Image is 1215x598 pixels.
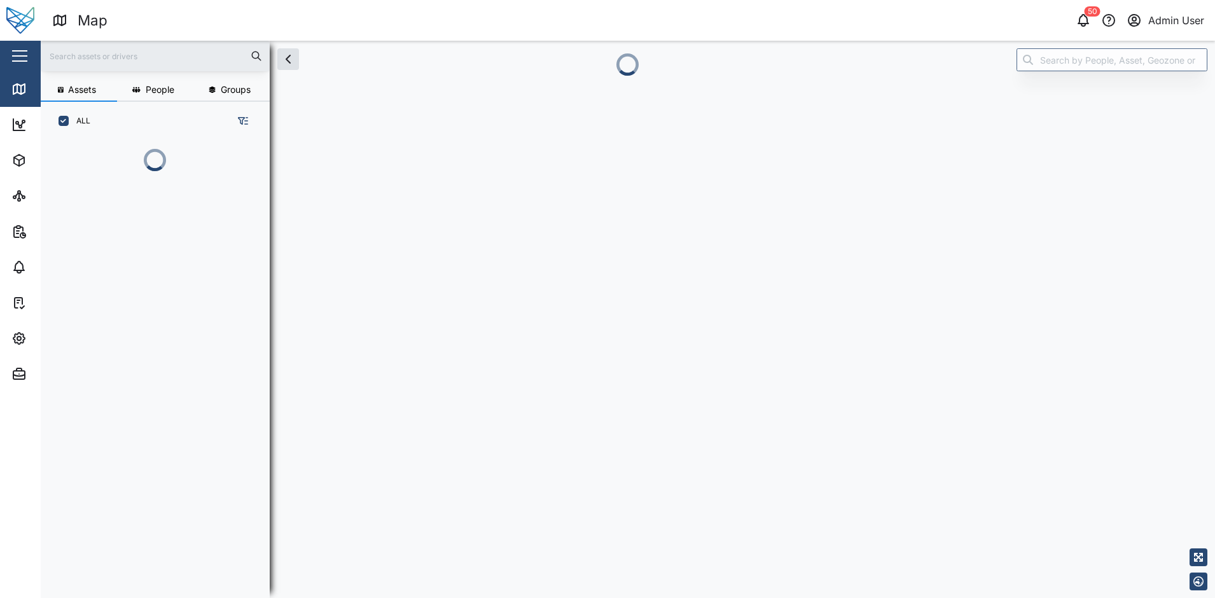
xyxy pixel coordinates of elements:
[146,85,174,94] span: People
[33,153,73,167] div: Assets
[1125,11,1205,29] button: Admin User
[33,118,90,132] div: Dashboard
[33,225,76,239] div: Reports
[1085,6,1100,17] div: 50
[68,85,96,94] span: Assets
[78,10,108,32] div: Map
[33,331,78,345] div: Settings
[33,260,73,274] div: Alarms
[48,46,262,66] input: Search assets or drivers
[1017,48,1207,71] input: Search by People, Asset, Geozone or Place
[69,116,90,126] label: ALL
[33,189,64,203] div: Sites
[33,82,62,96] div: Map
[6,6,34,34] img: Main Logo
[33,296,68,310] div: Tasks
[1148,13,1204,29] div: Admin User
[33,367,71,381] div: Admin
[51,191,269,588] div: grid
[221,85,251,94] span: Groups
